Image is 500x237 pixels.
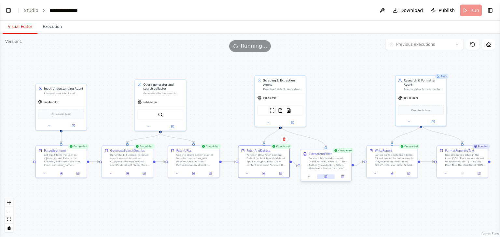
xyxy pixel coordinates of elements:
a: Studio [24,8,38,13]
g: Edge from 54a551f0-8e9e-4916-810c-1dfe9edd2673 to 6b2144f2-c9ec-42fd-8d7d-be06d3fb7431 [90,160,99,164]
div: React Flow controls [5,198,13,232]
div: Download, detect, and extract structured content from each URL [263,87,303,91]
button: toggle interactivity [5,224,13,232]
div: Busy [435,74,448,79]
span: Drop tools here [411,108,431,112]
div: Generate effective search queries and gather relevant URLs uinsg the search tool [143,92,183,95]
div: Completed [68,144,89,149]
button: Open in side panel [281,120,304,125]
div: Version 1 [5,39,22,44]
div: CompletedParseUserInputget input form the user as {{input}} and Extract the following fields from... [35,145,87,178]
div: Research & Formatter Agent [404,78,444,86]
button: Open in side panel [335,174,350,179]
g: Edge from 1c2984aa-3e93-4d96-8624-4d6d32e07346 to a39785a6-21da-40a2-b7bb-2eb843451549 [222,160,236,164]
div: For each fetched document (HTML or PDF), extract: - Title - Author (if available) - Date - Main t... [309,157,349,170]
div: ExtractAndFilter [309,152,332,156]
span: Publish [438,7,455,14]
div: ParseUserInput [44,148,66,153]
button: No output available [453,171,471,176]
div: Completed [332,148,353,153]
div: BusyResearch & Formatter AgentAnalyze extracted content to create a comprehensive report and form... [395,75,447,126]
g: Edge from 65f947ab-e82f-4e07-9b9a-c743bd5646aa to 090713b6-6f5c-4c2a-abf0-e7fecd45c834 [419,124,465,143]
div: Running [472,144,490,149]
g: Edge from 6db06cc1-13b8-4675-b4a2-e20290392312 to 6b2144f2-c9ec-42fd-8d7d-be06d3fb7431 [125,133,162,143]
div: WriteReport [375,148,392,153]
img: SerperDevTool [158,112,163,117]
div: FetchAndDetect [247,148,270,153]
button: Open in side panel [402,171,416,176]
button: zoom in [5,198,13,207]
button: Previous executions [385,39,464,50]
button: fit view [5,215,13,224]
button: Publish [428,5,457,16]
button: View output [255,171,273,176]
div: Completed [134,144,155,149]
div: Generate 4–6 unique, targeted search queries based on: Company overview Product-specific details ... [110,153,150,167]
a: React Flow attribution [481,232,499,236]
img: PDFSearchTool [286,108,291,113]
div: CompletedWriteReportLor ips do SI ametcons adipisc. Eli sed doeiu t inci ut laboreetd magnaal eni... [366,145,418,178]
g: Edge from 3276905c-6bda-4f89-94ad-ec3bdee2e4f7 to 80edc28e-a248-4a42-9e5c-18e6376165fe [278,125,328,147]
span: Previous executions [396,42,435,47]
div: FormatReportAsText [445,148,475,153]
span: Download [400,7,423,14]
g: Edge from 409e9d1e-87d1-4d30-b972-c08e540e0095 to 54a551f0-8e9e-4916-810c-1dfe9edd2673 [59,132,63,143]
div: CompletedExtractAndFilterFor each fetched document (HTML or PDF), extract: - Title - Author (if a... [300,150,352,182]
div: Query generator and search collector [143,82,183,91]
button: View output [118,171,136,176]
button: Open in side panel [422,119,445,124]
div: FetchURLs [176,148,191,153]
g: Edge from 65f947ab-e82f-4e07-9b9a-c743bd5646aa to 5909b08a-7d54-4ade-b962-2cfa35fdcae2 [390,124,423,143]
div: For each URL: Fetch content Detect content type (text/html, application/pdf) Return raw content r... [247,153,287,167]
img: ScrapeWebsiteTool [270,108,274,113]
button: Download [390,5,426,16]
g: Edge from 3276905c-6bda-4f89-94ad-ec3bdee2e4f7 to a39785a6-21da-40a2-b7bb-2eb843451549 [262,125,283,143]
g: Edge from 6b2144f2-c9ec-42fd-8d7d-be06d3fb7431 to 1c2984aa-3e93-4d96-8624-4d6d32e07346 [156,160,165,164]
button: View output [52,171,70,176]
div: Lor ips do SI ametcons adipisc. Eli sed doeiu t inci ut laboreetd magnaal enim **adminimv QUIs**.... [375,153,415,167]
button: Open in side panel [273,171,288,176]
button: Open in side panel [71,171,85,176]
button: View output [185,171,202,176]
div: GenerateSearchQueries [110,148,145,153]
button: Open in side panel [137,171,151,176]
button: Open in side panel [472,171,486,176]
button: Show left sidebar [4,6,13,15]
button: Visual Editor [3,20,37,34]
div: Use all sources listed in the input JSON. Each source should be formatted as: - [Title](url) – Da... [445,153,485,167]
button: Execution [37,20,67,34]
span: Drop tools here [52,112,71,116]
div: RunningFormatReportAsTextUse all sources listed in the input JSON. Each source should be formatte... [437,145,488,178]
img: FileReadTool [278,108,283,113]
div: Input Understanding AgentInterpret user intent and extract key parametersgpt-4o-miniDrop tools here [35,84,87,131]
div: Scraping & Extraction AgentDownload, detect, and extract structured content from each URLgpt-4o-m... [255,75,306,127]
button: zoom out [5,207,13,215]
div: CompletedFetchURLsUse the above search queries to collect up to max_urls relevant URLs. Ensure: D... [168,145,219,178]
button: Show right sidebar [486,6,495,15]
div: Input Understanding Agent [44,87,84,91]
g: Edge from 6db06cc1-13b8-4675-b4a2-e20290392312 to 1c2984aa-3e93-4d96-8624-4d6d32e07346 [159,133,196,143]
button: Open in side panel [161,124,184,129]
g: Edge from a39785a6-21da-40a2-b7bb-2eb843451549 to 80edc28e-a248-4a42-9e5c-18e6376165fe [292,160,298,168]
div: Use the above search queries to collect up to max_urls relevant URLs. Ensure: Deduplication by do... [176,153,216,167]
button: Open in side panel [62,123,85,128]
g: Edge from 80edc28e-a248-4a42-9e5c-18e6376165fe to 5909b08a-7d54-4ade-b962-2cfa35fdcae2 [354,160,364,168]
span: gpt-4o-mini [263,96,277,100]
g: Edge from 5909b08a-7d54-4ade-b962-2cfa35fdcae2 to 090713b6-6f5c-4c2a-abf0-e7fecd45c834 [420,160,434,164]
div: Completed [398,144,419,149]
div: Completed [271,144,291,149]
button: Delete node [280,135,288,143]
div: Interpret user intent and extract key parameters [44,92,84,95]
button: View output [317,174,335,179]
span: gpt-4o-mini [143,100,157,104]
span: gpt-4o-mini [44,100,58,104]
button: Open in side panel [203,171,217,176]
span: Running... [241,42,267,50]
button: View output [383,171,401,176]
div: CompletedGenerateSearchQueriesGenerate 4–6 unique, targeted search queries based on: Company over... [102,145,153,178]
nav: breadcrumb [24,7,88,14]
div: get input form the user as {{input}} and Extract the following fields from the user input: compan... [44,153,84,167]
div: Scraping & Extraction Agent [263,78,303,86]
div: Query generator and search collectorGenerate effective search queries and gather relevant URLs ui... [135,80,187,131]
div: Completed [200,144,221,149]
